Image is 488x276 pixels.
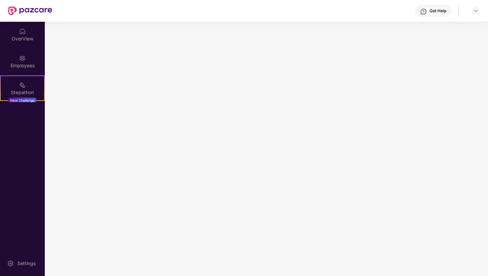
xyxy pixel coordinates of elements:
[473,8,478,14] img: svg+xml;base64,PHN2ZyBpZD0iRHJvcGRvd24tMzJ4MzIiIHhtbG5zPSJodHRwOi8vd3d3LnczLm9yZy8yMDAwL3N2ZyIgd2...
[19,55,26,62] img: svg+xml;base64,PHN2ZyBpZD0iRW1wbG95ZWVzIiB4bWxucz0iaHR0cDovL3d3dy53My5vcmcvMjAwMC9zdmciIHdpZHRoPS...
[15,260,38,267] div: Settings
[1,89,44,96] div: Stepathon
[19,28,26,35] img: svg+xml;base64,PHN2ZyBpZD0iSG9tZSIgeG1sbnM9Imh0dHA6Ly93d3cudzMub3JnLzIwMDAvc3ZnIiB3aWR0aD0iMjAiIG...
[8,6,52,15] img: New Pazcare Logo
[420,8,427,15] img: svg+xml;base64,PHN2ZyBpZD0iSGVscC0zMngzMiIgeG1sbnM9Imh0dHA6Ly93d3cudzMub3JnLzIwMDAvc3ZnIiB3aWR0aD...
[7,260,14,267] img: svg+xml;base64,PHN2ZyBpZD0iU2V0dGluZy0yMHgyMCIgeG1sbnM9Imh0dHA6Ly93d3cudzMub3JnLzIwMDAvc3ZnIiB3aW...
[8,98,37,103] div: New Challenge
[19,82,26,88] img: svg+xml;base64,PHN2ZyB4bWxucz0iaHR0cDovL3d3dy53My5vcmcvMjAwMC9zdmciIHdpZHRoPSIyMSIgaGVpZ2h0PSIyMC...
[430,8,446,14] div: Get Help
